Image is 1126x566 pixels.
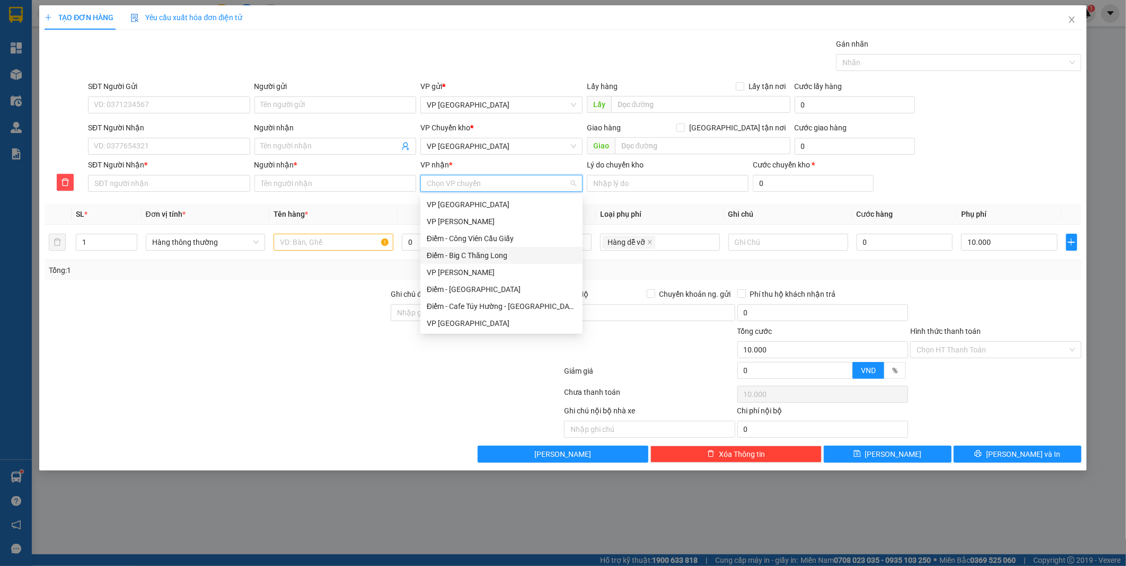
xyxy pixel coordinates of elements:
[608,236,645,248] span: Hàng dễ vỡ
[146,210,186,218] span: Đơn vị tính
[254,122,417,134] div: Người nhận
[1067,238,1077,246] span: plus
[427,138,576,154] span: VP Thái Bình
[427,233,576,244] div: Điểm - Công Viên Cầu Giấy
[130,14,139,22] img: icon
[737,405,909,421] div: Chi phí nội bộ
[655,288,735,300] span: Chuyển khoản ng. gửi
[737,327,772,335] span: Tổng cước
[427,317,576,329] div: VP [GEOGRAPHIC_DATA]
[587,123,621,132] span: Giao hàng
[427,216,576,227] div: VP [PERSON_NAME]
[420,230,583,247] div: Điểm - Công Viên Cầu Giấy
[420,213,583,230] div: VP Nguyễn Xiển
[57,174,74,191] button: delete
[254,175,417,192] input: Tên người nhận
[564,290,588,298] span: Thu Hộ
[647,240,653,246] span: close
[57,178,73,187] span: delete
[974,450,982,458] span: printer
[746,288,840,300] span: Phí thu hộ khách nhận trả
[88,81,250,92] div: SĐT Người Gửi
[563,365,736,384] div: Giảm giá
[401,142,410,151] span: user-add
[587,137,615,154] span: Giao
[420,81,583,92] div: VP gửi
[724,204,852,225] th: Ghi chú
[420,161,449,169] span: VP nhận
[76,210,84,218] span: SL
[650,446,822,463] button: deleteXóa Thông tin
[420,264,583,281] div: VP Phạm Văn Đồng
[420,123,470,132] span: VP Chuyển kho
[254,81,417,92] div: Người gửi
[45,13,113,22] span: TẠO ĐƠN HÀNG
[865,448,922,460] span: [PERSON_NAME]
[596,204,724,225] th: Loại phụ phí
[427,300,576,312] div: Điểm - Cafe Túy Hường - [GEOGRAPHIC_DATA]
[420,196,583,213] div: VP Thái Bình
[427,267,576,278] div: VP [PERSON_NAME]
[795,138,915,155] input: Cước giao hàng
[427,97,576,113] span: VP Tiền Hải
[685,122,790,134] span: [GEOGRAPHIC_DATA] tận nơi
[986,448,1060,460] span: [PERSON_NAME] và In
[795,123,847,132] label: Cước giao hàng
[420,298,583,315] div: Điểm - Cafe Túy Hường - Diêm Điền
[88,175,250,192] input: SĐT người nhận
[49,234,66,251] button: delete
[427,284,576,295] div: Điểm - [GEOGRAPHIC_DATA]
[427,199,576,210] div: VP [GEOGRAPHIC_DATA]
[603,236,655,249] span: Hàng dễ vỡ
[795,82,842,91] label: Cước lấy hàng
[587,175,749,192] input: Lý do chuyển kho
[1066,234,1077,251] button: plus
[1068,15,1076,24] span: close
[254,159,417,171] div: Người nhận
[744,81,790,92] span: Lấy tận nơi
[892,366,898,375] span: %
[152,234,259,250] span: Hàng thông thường
[753,159,873,171] div: Cước chuyển kho
[45,14,52,21] span: plus
[427,250,576,261] div: Điểm - Big C Thăng Long
[961,210,987,218] span: Phụ phí
[420,247,583,264] div: Điểm - Big C Thăng Long
[130,13,242,22] span: Yêu cầu xuất hóa đơn điện tử
[954,446,1081,463] button: printer[PERSON_NAME] và In
[824,446,952,463] button: save[PERSON_NAME]
[1057,5,1087,35] button: Close
[857,210,893,218] span: Cước hàng
[478,446,649,463] button: [PERSON_NAME]
[587,96,611,113] span: Lấy
[795,96,915,113] input: Cước lấy hàng
[861,366,876,375] span: VND
[910,327,981,335] label: Hình thức thanh toán
[563,386,736,405] div: Chưa thanh toán
[854,450,861,458] span: save
[611,96,790,113] input: Dọc đường
[564,421,735,438] input: Nhập ghi chú
[587,161,644,169] label: Lý do chuyển kho
[707,450,715,458] span: delete
[587,82,618,91] span: Lấy hàng
[728,234,848,251] input: Ghi Chú
[719,448,765,460] span: Xóa Thông tin
[274,234,393,251] input: VD: Bàn, Ghế
[564,405,735,421] div: Ghi chú nội bộ nhà xe
[615,137,790,154] input: Dọc đường
[49,264,434,276] div: Tổng: 1
[420,281,583,298] div: Điểm - Nam Định
[391,304,562,321] input: Ghi chú đơn hàng
[274,210,308,218] span: Tên hàng
[836,40,868,48] label: Gán nhãn
[535,448,592,460] span: [PERSON_NAME]
[391,290,449,298] label: Ghi chú đơn hàng
[420,315,583,332] div: VP Tiền Hải
[88,122,250,134] div: SĐT Người Nhận
[88,159,250,171] div: SĐT Người Nhận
